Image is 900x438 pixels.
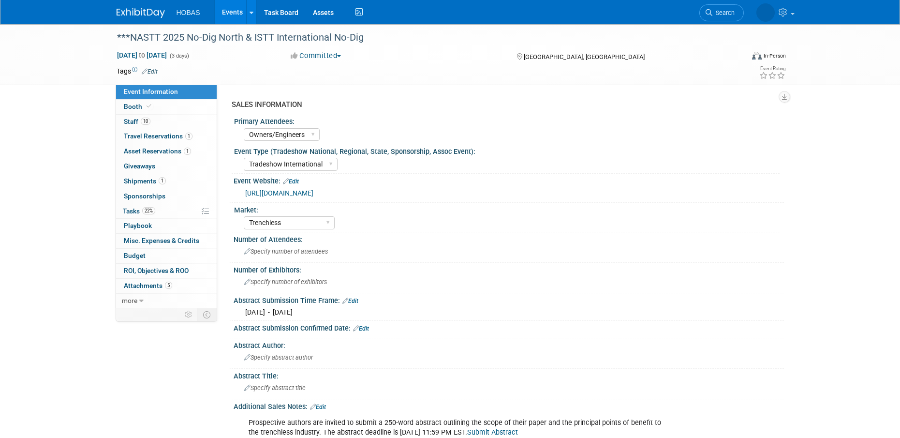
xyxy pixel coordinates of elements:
[142,68,158,75] a: Edit
[234,263,784,275] div: Number of Exhibitors:
[124,132,192,140] span: Travel Reservations
[244,278,327,286] span: Specify number of exhibitors
[116,189,217,204] a: Sponsorships
[116,85,217,99] a: Event Information
[116,219,217,233] a: Playbook
[116,294,217,308] a: more
[114,29,729,46] div: ***NASTT 2025 No-Dig North & ISTT International No-Dig
[124,222,152,229] span: Playbook
[116,174,217,189] a: Shipments1
[124,88,178,95] span: Event Information
[244,248,328,255] span: Specify number of attendees
[234,203,780,215] div: Market:
[169,53,189,59] span: (3 days)
[124,177,166,185] span: Shipments
[712,9,735,16] span: Search
[117,8,165,18] img: ExhibitDay
[124,237,199,244] span: Misc. Expenses & Credits
[752,52,762,60] img: Format-Inperson.png
[116,129,217,144] a: Travel Reservations1
[117,66,158,76] td: Tags
[234,321,784,333] div: Abstract Submission Confirmed Date:
[756,3,775,22] img: Lia Chowdhury
[234,399,784,412] div: Additional Sales Notes:
[763,52,786,60] div: In-Person
[137,51,147,59] span: to
[467,428,518,437] a: Submit Abstract
[124,162,155,170] span: Giveaways
[244,384,306,392] span: Specify abstract title
[116,144,217,159] a: Asset Reservations1
[124,267,189,274] span: ROI, Objectives & ROO
[283,178,299,185] a: Edit
[177,9,200,16] span: HOBAS
[759,66,785,71] div: Event Rating
[124,252,146,259] span: Budget
[141,118,150,125] span: 10
[116,204,217,219] a: Tasks22%
[310,404,326,410] a: Edit
[232,100,777,110] div: SALES INFORMATION
[234,232,784,244] div: Number of Attendees:
[124,147,191,155] span: Asset Reservations
[185,133,192,140] span: 1
[165,282,172,289] span: 5
[234,338,784,350] div: Abstract Author:
[116,115,217,129] a: Staff10
[122,297,137,304] span: more
[124,192,165,200] span: Sponsorships
[116,234,217,248] a: Misc. Expenses & Credits
[116,279,217,293] a: Attachments5
[180,308,197,321] td: Personalize Event Tab Strip
[142,207,155,214] span: 22%
[234,144,780,156] div: Event Type (Tradeshow National, Regional, State, Sponsorship, Assoc Event):
[117,51,167,60] span: [DATE] [DATE]
[124,103,153,110] span: Booth
[699,4,744,21] a: Search
[245,308,293,316] span: [DATE] - [DATE]
[234,369,784,381] div: Abstract Title:
[234,293,784,306] div: Abstract Submission Time Frame:
[159,177,166,184] span: 1
[116,249,217,263] a: Budget
[124,282,172,289] span: Attachments
[687,50,786,65] div: Event Format
[524,53,645,60] span: [GEOGRAPHIC_DATA], [GEOGRAPHIC_DATA]
[116,264,217,278] a: ROI, Objectives & ROO
[184,148,191,155] span: 1
[353,325,369,332] a: Edit
[234,114,780,126] div: Primary Attendees:
[245,189,313,197] a: [URL][DOMAIN_NAME]
[342,298,358,304] a: Edit
[147,104,151,109] i: Booth reservation complete
[116,100,217,114] a: Booth
[123,207,155,215] span: Tasks
[234,174,784,186] div: Event Website:
[116,159,217,174] a: Giveaways
[244,354,313,361] span: Specify abstract author
[197,308,217,321] td: Toggle Event Tabs
[287,51,345,61] button: Committed
[124,118,150,125] span: Staff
